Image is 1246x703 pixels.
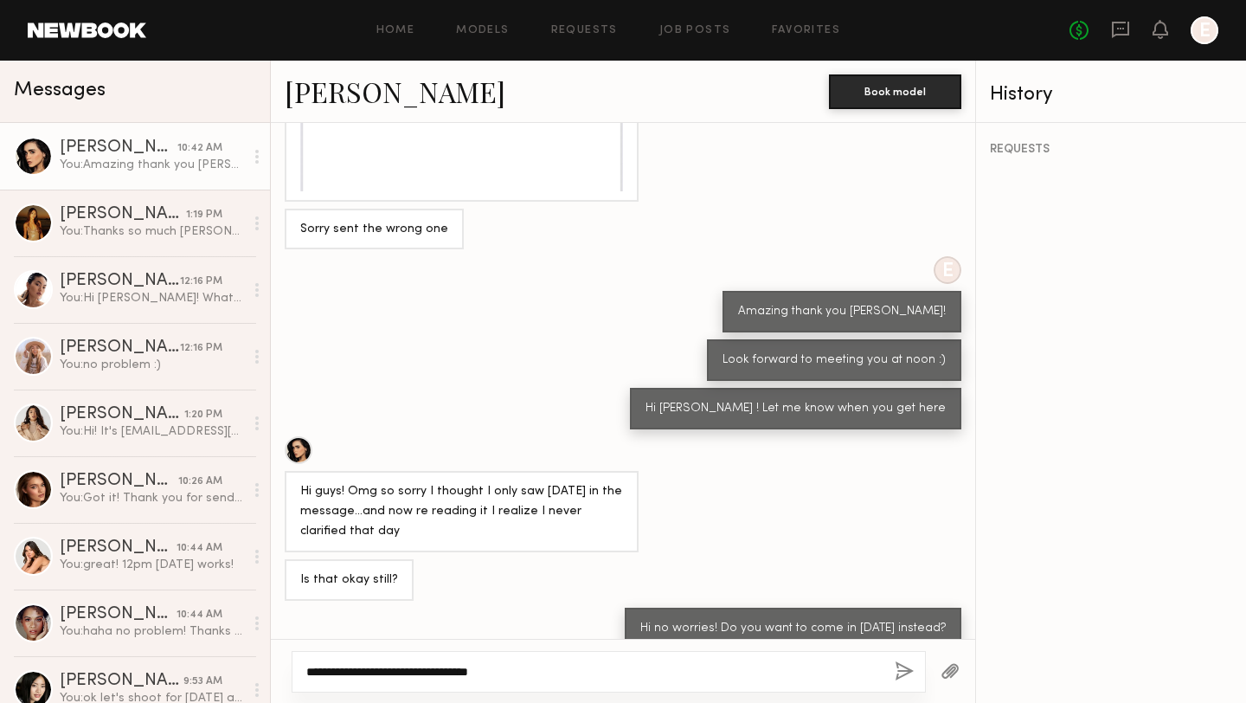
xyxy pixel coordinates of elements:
[60,206,186,223] div: [PERSON_NAME]
[60,357,244,373] div: You: no problem :)
[300,571,398,590] div: Is that okay still?
[60,406,184,423] div: [PERSON_NAME]
[177,140,222,157] div: 10:42 AM
[60,273,180,290] div: [PERSON_NAME]
[60,557,244,573] div: You: great! 12pm [DATE] works!
[300,220,448,240] div: Sorry sent the wrong one
[659,25,731,36] a: Job Posts
[60,223,244,240] div: You: Thanks so much [PERSON_NAME]!
[738,302,946,322] div: Amazing thank you [PERSON_NAME]!
[990,144,1232,156] div: REQUESTS
[1191,16,1218,44] a: E
[184,407,222,423] div: 1:20 PM
[180,274,222,290] div: 12:16 PM
[14,81,106,100] span: Messages
[60,290,244,306] div: You: Hi [PERSON_NAME]! What time works best for you? This will also be for our sister brand Skin ...
[829,74,961,109] button: Book model
[300,482,623,542] div: Hi guys! Omg so sorry I thought I only saw [DATE] in the message…and now re reading it I realize ...
[60,157,244,173] div: You: Amazing thank you [PERSON_NAME]!
[186,207,222,223] div: 1:19 PM
[829,83,961,98] a: Book model
[60,539,177,557] div: [PERSON_NAME]
[177,607,222,623] div: 10:44 AM
[285,73,505,110] a: [PERSON_NAME]
[60,473,178,490] div: [PERSON_NAME]
[60,423,244,440] div: You: Hi! It's [EMAIL_ADDRESS][DOMAIN_NAME]
[60,623,244,640] div: You: haha no problem! Thanks [PERSON_NAME]! Will see you [DATE] :)
[456,25,509,36] a: Models
[723,351,946,371] div: Look forward to meeting you at noon :)
[990,85,1232,105] div: History
[376,25,415,36] a: Home
[178,474,222,490] div: 10:26 AM
[60,490,244,506] div: You: Got it! Thank you for sending this back and for the update! :)
[180,340,222,357] div: 12:16 PM
[640,619,946,639] div: Hi no worries! Do you want to come in [DATE] instead?
[177,540,222,557] div: 10:44 AM
[645,399,946,419] div: Hi [PERSON_NAME] ! Let me know when you get here
[183,674,222,690] div: 9:53 AM
[60,339,180,357] div: [PERSON_NAME]
[60,673,183,690] div: [PERSON_NAME]
[551,25,618,36] a: Requests
[772,25,840,36] a: Favorites
[60,606,177,623] div: [PERSON_NAME]
[60,139,177,157] div: [PERSON_NAME]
